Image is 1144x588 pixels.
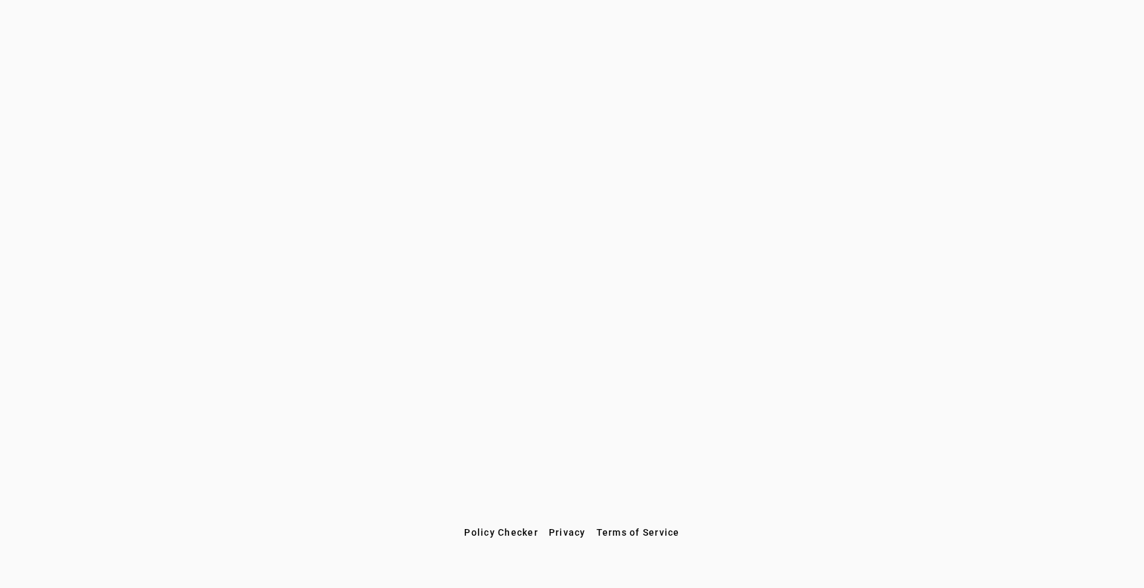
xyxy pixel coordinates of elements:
span: Privacy [549,527,586,538]
button: Terms of Service [591,520,685,544]
button: Policy Checker [459,520,544,544]
span: Terms of Service [596,527,680,538]
button: Privacy [544,520,591,544]
span: Policy Checker [464,527,538,538]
